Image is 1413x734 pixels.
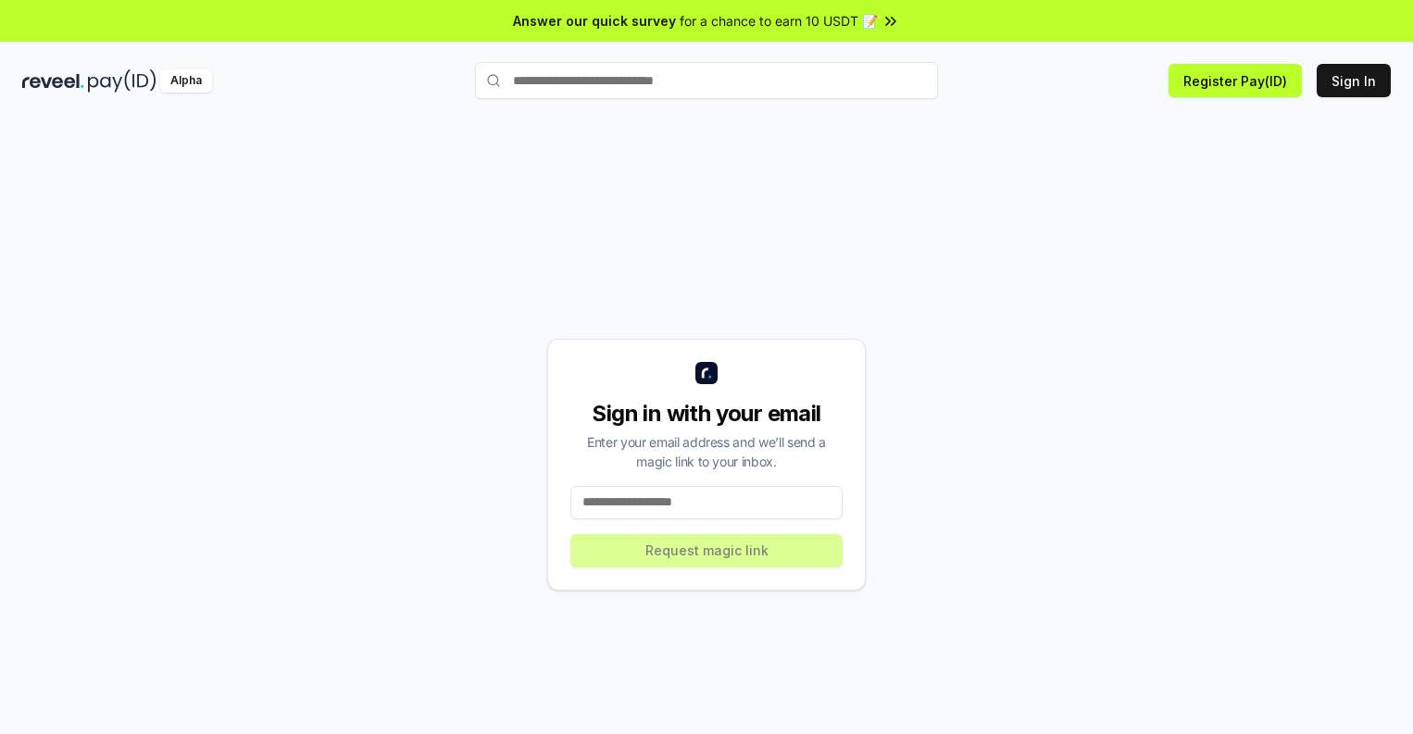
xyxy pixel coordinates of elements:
div: Alpha [160,69,212,93]
div: Enter your email address and we’ll send a magic link to your inbox. [570,432,843,471]
span: Answer our quick survey [513,11,676,31]
img: reveel_dark [22,69,84,93]
button: Register Pay(ID) [1169,64,1302,97]
img: logo_small [695,362,718,384]
button: Sign In [1317,64,1391,97]
div: Sign in with your email [570,399,843,429]
span: for a chance to earn 10 USDT 📝 [680,11,878,31]
img: pay_id [88,69,156,93]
